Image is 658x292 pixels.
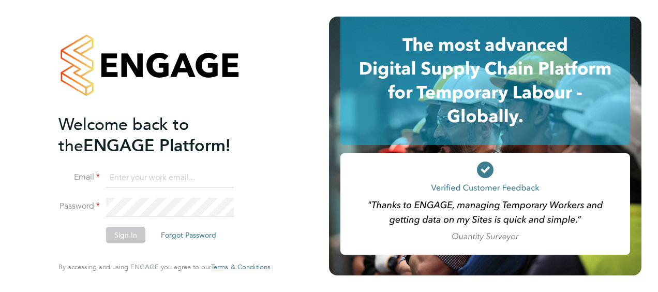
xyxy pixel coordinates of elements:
label: Email [58,172,100,183]
span: Terms & Conditions [211,262,271,271]
span: By accessing and using ENGAGE you agree to our [58,262,271,271]
label: Password [58,201,100,212]
h2: ENGAGE Platform! [58,114,260,156]
button: Sign In [106,227,145,243]
input: Enter your work email... [106,169,234,187]
a: Terms & Conditions [211,263,271,271]
span: Welcome back to the [58,114,189,156]
button: Forgot Password [153,227,225,243]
